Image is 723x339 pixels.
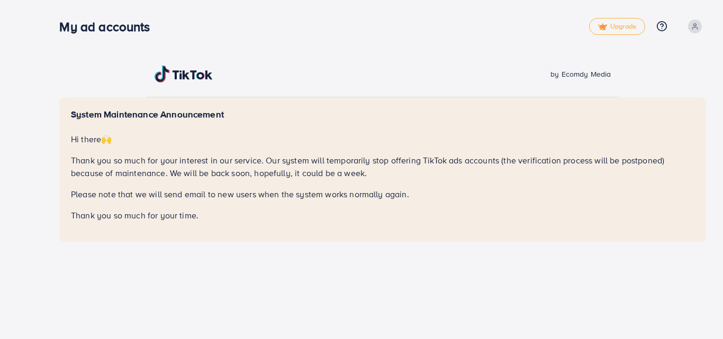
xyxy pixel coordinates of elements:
[59,19,158,34] h3: My ad accounts
[71,133,694,145] p: Hi there
[71,209,694,222] p: Thank you so much for your time.
[101,133,112,145] span: 🙌
[598,23,607,31] img: tick
[598,23,636,31] span: Upgrade
[550,69,611,79] span: by Ecomdy Media
[71,154,694,179] p: Thank you so much for your interest in our service. Our system will temporarily stop offering Tik...
[71,188,694,200] p: Please note that we will send email to new users when the system works normally again.
[155,66,213,83] img: TikTok
[71,109,694,120] h5: System Maintenance Announcement
[589,18,645,35] a: tickUpgrade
